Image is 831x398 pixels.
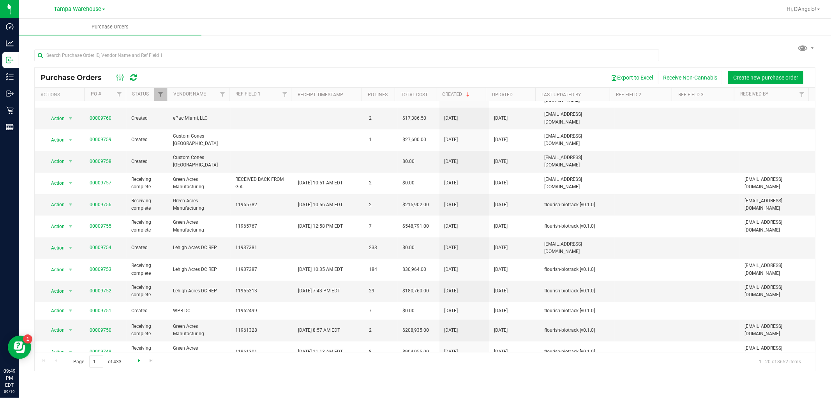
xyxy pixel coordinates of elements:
[544,201,610,209] span: flourish-biotrack [v0.1.0]
[90,137,111,142] a: 00009759
[235,327,289,334] span: 11961328
[544,348,610,356] span: flourish-biotrack [v0.1.0]
[65,286,75,297] span: select
[402,223,429,230] span: $548,791.00
[728,71,803,84] button: Create new purchase order
[745,345,810,359] span: [EMAIL_ADDRESS][DOMAIN_NAME]
[444,287,458,295] span: [DATE]
[131,219,164,233] span: Receiving complete
[235,307,289,315] span: 11962499
[235,266,289,273] span: 11937387
[6,23,14,30] inline-svg: Dashboard
[41,92,81,97] div: Actions
[113,88,126,101] a: Filter
[44,199,65,210] span: Action
[131,115,164,122] span: Created
[733,74,798,81] span: Create new purchase order
[173,176,226,191] span: Green Acres Manufacturing
[131,158,164,165] span: Created
[544,327,610,334] span: flourish-biotrack [v0.1.0]
[369,136,393,143] span: 1
[443,92,471,97] a: Created
[131,244,164,251] span: Created
[796,88,808,101] a: Filter
[494,244,508,251] span: [DATE]
[745,197,810,212] span: [EMAIL_ADDRESS][DOMAIN_NAME]
[369,223,393,230] span: 7
[173,154,226,169] span: Custom Cones [GEOGRAPHIC_DATA]
[401,92,428,97] a: Total Cost
[65,347,75,357] span: select
[4,389,15,394] p: 09/19
[173,115,226,122] span: ePac Miami, LLC
[41,73,109,82] span: Purchase Orders
[494,158,508,165] span: [DATE]
[494,348,508,356] span: [DATE]
[369,327,393,334] span: 2
[90,349,111,354] a: 00009749
[44,242,65,253] span: Action
[173,307,226,315] span: WPB DC
[402,307,415,315] span: $0.00
[544,176,610,191] span: [EMAIL_ADDRESS][DOMAIN_NAME]
[444,327,458,334] span: [DATE]
[44,156,65,167] span: Action
[616,92,642,97] a: Ref Field 2
[494,136,508,143] span: [DATE]
[90,159,111,164] a: 00009758
[6,73,14,81] inline-svg: Inventory
[90,327,111,333] a: 00009750
[369,307,393,315] span: 7
[444,244,458,251] span: [DATE]
[131,136,164,143] span: Created
[494,307,508,315] span: [DATE]
[369,244,393,251] span: 233
[444,307,458,315] span: [DATE]
[544,133,610,147] span: [EMAIL_ADDRESS][DOMAIN_NAME]
[745,219,810,233] span: [EMAIL_ADDRESS][DOMAIN_NAME]
[298,287,340,295] span: [DATE] 7:43 PM EDT
[44,286,65,297] span: Action
[65,264,75,275] span: select
[787,6,816,12] span: Hi, D'Angelo!
[444,115,458,122] span: [DATE]
[65,305,75,316] span: select
[402,287,429,295] span: $180,760.00
[34,50,659,61] input: Search Purchase Order ID, Vendor Name and Ref Field 1
[173,287,226,295] span: Lehigh Acres DC REP
[494,287,508,295] span: [DATE]
[368,92,388,97] a: PO Lines
[90,267,111,272] a: 00009753
[402,158,415,165] span: $0.00
[298,348,343,356] span: [DATE] 11:13 AM EDT
[678,92,704,97] a: Ref Field 3
[65,134,75,145] span: select
[6,90,14,97] inline-svg: Outbound
[44,178,65,189] span: Action
[146,356,157,366] a: Go to the last page
[65,178,75,189] span: select
[444,266,458,273] span: [DATE]
[369,201,393,209] span: 2
[131,284,164,299] span: Receiving complete
[67,356,128,368] span: Page of 433
[173,345,226,359] span: Green Acres Manufacturing
[90,245,111,250] a: 00009754
[658,71,722,84] button: Receive Non-Cannabis
[90,223,111,229] a: 00009755
[402,327,429,334] span: $208,935.00
[740,91,768,97] a: Received By
[298,92,343,97] a: Receipt Timestamp
[606,71,658,84] button: Export to Excel
[65,156,75,167] span: select
[216,88,229,101] a: Filter
[494,327,508,334] span: [DATE]
[44,113,65,124] span: Action
[6,123,14,131] inline-svg: Reports
[402,179,415,187] span: $0.00
[444,136,458,143] span: [DATE]
[298,327,340,334] span: [DATE] 8:57 AM EDT
[44,347,65,357] span: Action
[492,92,513,97] a: Updated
